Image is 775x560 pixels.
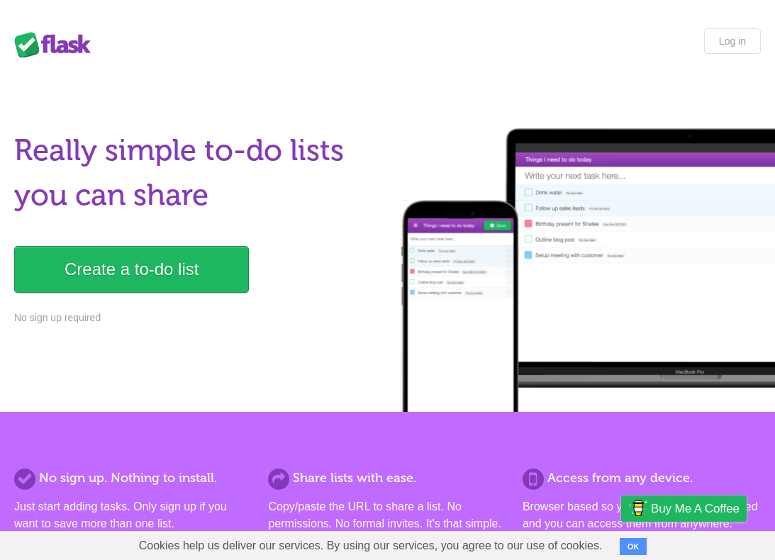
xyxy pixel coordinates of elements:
[268,469,506,488] h2: Share lists with ease.
[14,310,379,325] p: No sign up required
[620,538,647,555] button: OK
[523,469,761,488] h2: Access from any device.
[14,128,379,218] h1: Really simple to-do lists you can share
[628,496,647,520] img: Buy me a coffee
[125,532,617,560] span: Cookies help us deliver our services. By using our services, you agree to our use of cookies.
[523,498,761,532] p: Browser based so your lists are always synced and you can access them from anywhere.
[14,32,99,57] div: Flask Lists
[704,28,761,54] a: Log in
[14,498,252,532] p: Just start adding tasks. Only sign up if you want to save more than one list.
[268,498,506,532] p: Copy/paste the URL to share a list. No permissions. No formal invites. It's that simple.
[621,495,747,522] a: Buy me a coffee
[14,469,252,488] h2: No sign up. Nothing to install.
[14,246,249,293] a: Create a to-do list
[651,496,740,521] span: Buy me a coffee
